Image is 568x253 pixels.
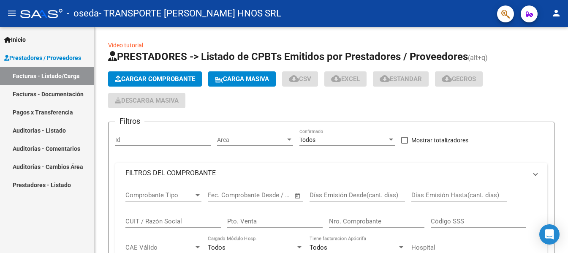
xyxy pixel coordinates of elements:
[551,8,561,18] mat-icon: person
[99,4,281,23] span: - TRANSPORTE [PERSON_NAME] HNOS SRL
[442,73,452,84] mat-icon: cloud_download
[468,54,488,62] span: (alt+q)
[331,73,341,84] mat-icon: cloud_download
[7,8,17,18] mat-icon: menu
[108,93,185,108] app-download-masive: Descarga masiva de comprobantes (adjuntos)
[108,93,185,108] button: Descarga Masiva
[208,71,276,87] button: Carga Masiva
[115,115,144,127] h3: Filtros
[331,75,360,83] span: EXCEL
[282,71,318,87] button: CSV
[373,71,429,87] button: Estandar
[108,42,143,49] a: Video tutorial
[215,75,269,83] span: Carga Masiva
[67,4,99,23] span: - oseda
[108,71,202,87] button: Cargar Comprobante
[289,75,311,83] span: CSV
[125,244,194,251] span: CAE Válido
[380,75,422,83] span: Estandar
[380,73,390,84] mat-icon: cloud_download
[217,136,285,144] span: Area
[435,71,483,87] button: Gecros
[539,224,560,245] div: Open Intercom Messenger
[442,75,476,83] span: Gecros
[208,244,226,251] span: Todos
[289,73,299,84] mat-icon: cloud_download
[115,97,179,104] span: Descarga Masiva
[299,136,315,143] span: Todos
[115,75,195,83] span: Cargar Comprobante
[293,191,303,201] button: Open calendar
[208,191,242,199] input: Fecha inicio
[250,191,291,199] input: Fecha fin
[324,71,367,87] button: EXCEL
[125,191,194,199] span: Comprobante Tipo
[411,135,468,145] span: Mostrar totalizadores
[115,163,547,183] mat-expansion-panel-header: FILTROS DEL COMPROBANTE
[4,53,81,63] span: Prestadores / Proveedores
[125,169,527,178] mat-panel-title: FILTROS DEL COMPROBANTE
[4,35,26,44] span: Inicio
[108,51,468,63] span: PRESTADORES -> Listado de CPBTs Emitidos por Prestadores / Proveedores
[310,244,327,251] span: Todos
